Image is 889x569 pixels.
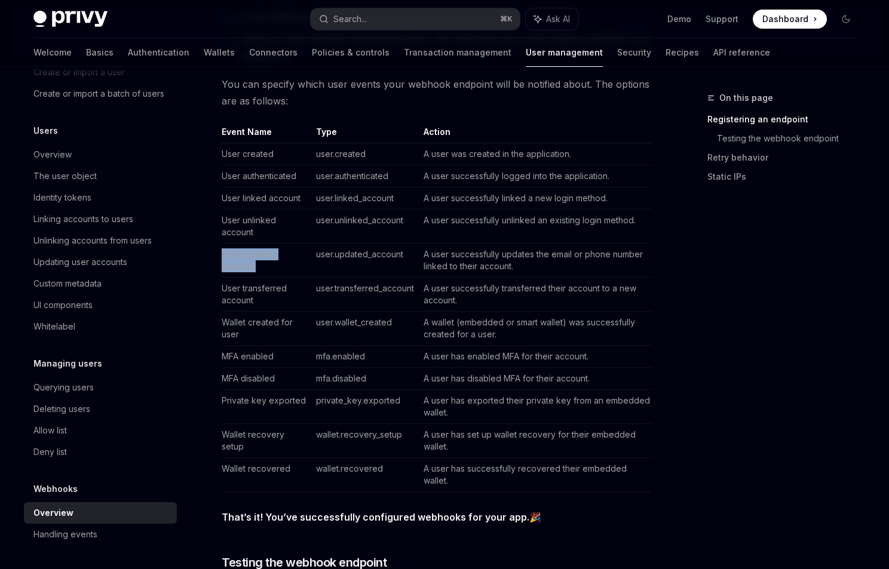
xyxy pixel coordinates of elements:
td: MFA disabled [222,368,311,390]
a: Allow list [24,420,177,441]
a: Static IPs [707,167,865,186]
div: Search... [333,12,367,26]
td: A wallet (embedded or smart wallet) was successfully created for a user. [419,312,652,346]
span: ⌘ K [500,14,513,24]
a: Policies & controls [312,38,390,67]
a: Identity tokens [24,187,177,208]
td: A user successfully linked a new login method. [419,187,652,210]
div: Create or import a batch of users [33,87,164,101]
td: A user successfully transferred their account to a new account. [419,278,652,312]
td: Wallet created for user [222,312,311,346]
td: A user has exported their private key from an embedded wallet. [419,390,652,424]
td: user.updated_account [311,244,419,278]
td: A user has disabled MFA for their account. [419,368,652,390]
div: Unlinking accounts from users [33,233,152,248]
a: Unlinking accounts from users [24,230,177,251]
td: A user successfully logged into the application. [419,165,652,187]
td: User transferred account [222,278,311,312]
a: Linking accounts to users [24,208,177,230]
h5: Webhooks [33,482,78,496]
h5: Managing users [33,356,102,371]
td: user.linked_account [311,187,419,210]
span: 🎉 [222,509,652,525]
span: On this page [719,91,773,105]
td: user.unlinked_account [311,210,419,244]
a: Recipes [666,38,699,67]
a: The user object [24,165,177,187]
div: Whitelabel [33,319,75,334]
a: Demo [667,13,691,25]
a: Authentication [128,38,189,67]
a: Dashboard [753,10,827,29]
a: Security [617,38,651,67]
td: wallet.recovery_setup [311,424,419,458]
td: mfa.enabled [311,346,419,368]
span: Dashboard [762,13,808,25]
td: A user successfully updates the email or phone number linked to their account. [419,244,652,278]
td: A user has set up wallet recovery for their embedded wallet. [419,424,652,458]
td: Wallet recovered [222,458,311,492]
span: You can specify which user events your webhook endpoint will be notified about. The options are a... [222,76,652,109]
td: User authenticated [222,165,311,187]
a: User management [526,38,603,67]
a: Querying users [24,377,177,398]
div: Deleting users [33,402,90,416]
div: Handling events [33,527,97,542]
div: The user object [33,169,97,183]
div: Custom metadata [33,276,102,291]
a: Connectors [249,38,298,67]
button: Search...⌘K [311,8,520,30]
a: Registering an endpoint [707,110,865,129]
th: Action [419,126,652,143]
a: Whitelabel [24,316,177,337]
td: mfa.disabled [311,368,419,390]
a: Deleting users [24,398,177,420]
a: Retry behavior [707,148,865,167]
a: UI components [24,294,177,316]
div: Overview [33,506,73,520]
a: Custom metadata [24,273,177,294]
th: Event Name [222,126,311,143]
td: Private key exported [222,390,311,424]
button: Ask AI [526,8,578,30]
td: user.transferred_account [311,278,419,312]
td: user.wallet_created [311,312,419,346]
div: Deny list [33,445,67,459]
a: Handling events [24,524,177,545]
div: Allow list [33,423,67,438]
td: User updated account [222,244,311,278]
a: API reference [713,38,770,67]
a: Testing the webhook endpoint [717,129,865,148]
button: Toggle dark mode [836,10,856,29]
td: private_key.exported [311,390,419,424]
a: Transaction management [404,38,511,67]
div: Linking accounts to users [33,212,133,226]
div: Identity tokens [33,190,91,205]
td: wallet.recovered [311,458,419,492]
th: Type [311,126,419,143]
td: MFA enabled [222,346,311,368]
a: Overview [24,502,177,524]
td: User linked account [222,187,311,210]
a: Overview [24,144,177,165]
div: Overview [33,147,72,162]
a: Deny list [24,441,177,463]
td: User unlinked account [222,210,311,244]
td: user.authenticated [311,165,419,187]
td: A user was created in the application. [419,143,652,165]
td: user.created [311,143,419,165]
a: Updating user accounts [24,251,177,273]
a: Basics [86,38,114,67]
div: Updating user accounts [33,255,127,269]
span: Ask AI [546,13,570,25]
td: A user has enabled MFA for their account. [419,346,652,368]
div: Querying users [33,380,94,395]
strong: That’s it! You’ve successfully configured webhooks for your app. [222,511,529,523]
td: Wallet recovery setup [222,424,311,458]
td: User created [222,143,311,165]
a: Create or import a batch of users [24,83,177,104]
a: Support [706,13,738,25]
h5: Users [33,124,58,138]
td: A user successfully unlinked an existing login method. [419,210,652,244]
img: dark logo [33,11,108,27]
